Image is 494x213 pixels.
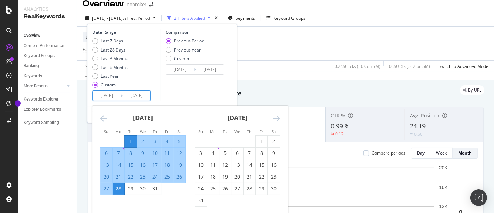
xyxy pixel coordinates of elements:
[195,173,207,180] div: 17
[225,13,258,24] button: Segments
[83,61,103,72] button: Apply
[149,159,161,171] td: Selected. Thursday, July 17, 2025
[173,138,185,145] div: 5
[92,15,123,21] span: [DATE] - [DATE]
[161,138,173,145] div: 4
[24,96,72,103] a: Keywords Explorer
[207,185,219,192] div: 25
[100,183,113,195] td: Selected. Sunday, July 27, 2025
[161,161,173,168] div: 18
[195,183,207,195] td: Choose Sunday, August 24, 2025 as your check-in date. It’s available.
[231,150,243,157] div: 6
[149,135,161,147] td: Selected. Thursday, July 3, 2025
[236,15,255,21] span: Segments
[113,159,125,171] td: Selected. Monday, July 14, 2025
[268,173,280,180] div: 23
[213,15,219,22] div: times
[410,122,426,130] span: 24.19
[219,147,231,159] td: Choose Tuesday, August 5, 2025 as your check-in date. It’s available.
[92,38,128,44] div: Last 7 Days
[149,2,153,7] div: arrow-right-arrow-left
[414,131,422,137] div: 0.66
[410,112,439,119] span: Avg. Position
[113,173,124,180] div: 21
[439,165,448,171] text: 20K
[24,72,72,80] a: Keywords
[100,161,112,168] div: 13
[174,38,204,44] div: Previous Period
[140,129,146,134] small: We
[92,56,128,62] div: Last 3 Months
[436,61,488,72] button: Switch to Advanced Mode
[101,82,116,88] div: Custom
[149,161,161,168] div: 17
[195,195,207,206] td: Choose Sunday, August 31, 2025 as your check-in date. It’s available.
[268,171,280,183] td: Choose Saturday, August 23, 2025 as your check-in date. It’s available.
[256,171,268,183] td: Choose Friday, August 22, 2025 as your check-in date. It’s available.
[195,161,207,168] div: 10
[268,138,280,145] div: 2
[173,171,186,183] td: Selected. Saturday, July 26, 2025
[453,148,478,159] button: Month
[93,91,121,101] input: Start Date
[256,159,268,171] td: Choose Friday, August 15, 2025 as your check-in date. It’s available.
[100,147,113,159] td: Selected. Sunday, July 6, 2025
[273,15,305,21] div: Keyword Groups
[24,13,71,21] div: RealKeywords
[256,185,267,192] div: 29
[244,161,255,168] div: 14
[231,173,243,180] div: 20
[458,150,472,156] div: Month
[133,113,153,122] strong: [DATE]
[24,119,59,126] div: Keyword Sampling
[15,100,21,106] div: Tooltip anchor
[113,161,124,168] div: 14
[195,147,207,159] td: Choose Sunday, August 3, 2025 as your check-in date. It’s available.
[207,173,219,180] div: 18
[125,135,137,147] td: Selected as start date. Tuesday, July 1, 2025
[195,159,207,171] td: Choose Sunday, August 10, 2025 as your check-in date. It’s available.
[24,72,42,80] div: Keywords
[219,173,231,180] div: 19
[125,173,137,180] div: 22
[268,161,280,168] div: 16
[125,150,137,157] div: 8
[164,13,213,24] button: 2 Filters Applied
[123,15,150,21] span: vs Prev. Period
[195,185,207,192] div: 24
[24,42,72,49] a: Content Performance
[137,185,149,192] div: 30
[24,106,61,113] div: Explorer Bookmarks
[231,185,243,192] div: 27
[161,159,173,171] td: Selected. Friday, July 18, 2025
[234,129,240,134] small: We
[219,185,231,192] div: 26
[100,150,112,157] div: 6
[125,171,137,183] td: Selected. Tuesday, July 22, 2025
[256,138,267,145] div: 1
[24,62,39,70] div: Ranking
[256,150,267,157] div: 8
[101,64,128,70] div: Last 6 Months
[100,173,112,180] div: 20
[207,183,219,195] td: Choose Monday, August 25, 2025 as your check-in date. It’s available.
[100,171,113,183] td: Selected. Sunday, July 20, 2025
[149,138,161,145] div: 3
[137,183,149,195] td: Choose Wednesday, July 30, 2025 as your check-in date. It’s available.
[335,131,344,137] div: 0.12
[195,197,207,204] div: 31
[125,185,137,192] div: 29
[268,185,280,192] div: 30
[125,147,137,159] td: Selected. Tuesday, July 8, 2025
[195,150,207,157] div: 3
[256,135,268,147] td: Choose Friday, August 1, 2025 as your check-in date. It’s available.
[173,150,185,157] div: 12
[231,183,244,195] td: Choose Wednesday, August 27, 2025 as your check-in date. It’s available.
[231,171,244,183] td: Choose Wednesday, August 20, 2025 as your check-in date. It’s available.
[165,129,169,134] small: Fr
[85,34,99,40] span: Device
[207,161,219,168] div: 11
[92,64,128,70] div: Last 6 Months
[149,183,161,195] td: Choose Thursday, July 31, 2025 as your check-in date. It’s available.
[149,185,161,192] div: 31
